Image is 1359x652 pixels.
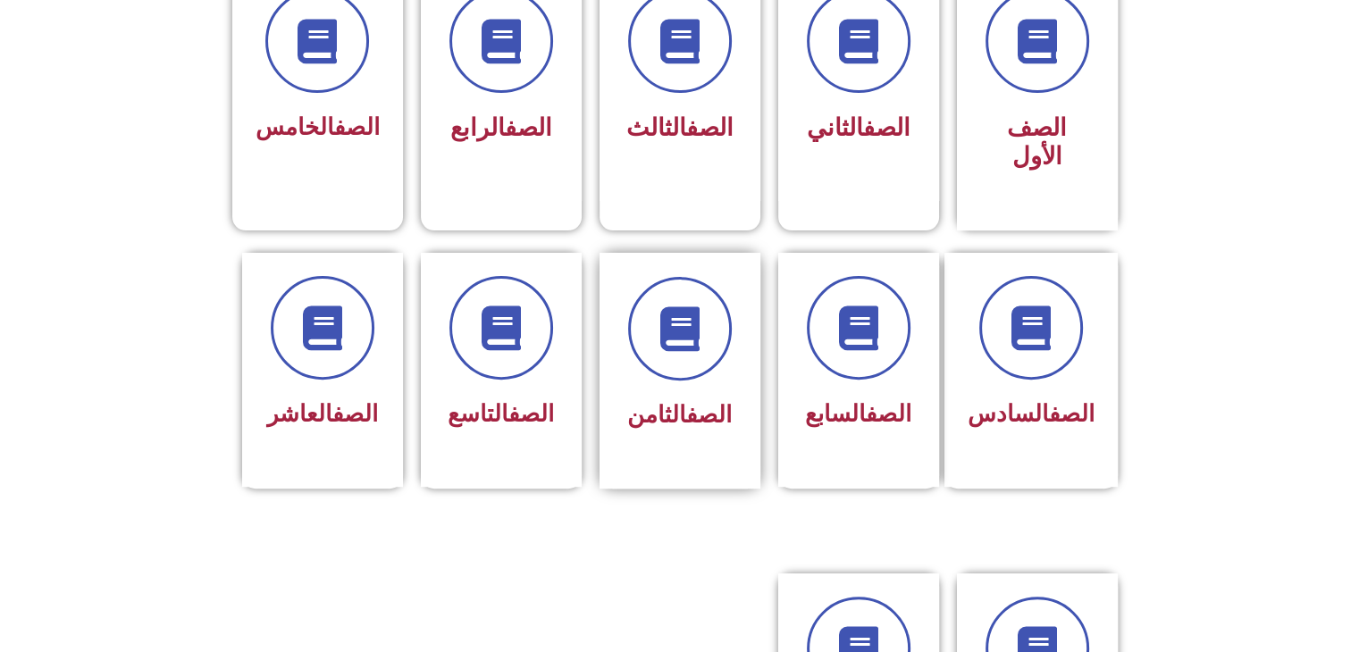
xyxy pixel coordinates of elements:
[267,400,378,427] span: العاشر
[450,113,552,142] span: الرابع
[627,401,732,428] span: الثامن
[686,401,732,428] a: الصف
[505,113,552,142] a: الصف
[807,113,910,142] span: الثاني
[448,400,554,427] span: التاسع
[863,113,910,142] a: الصف
[1007,113,1067,171] span: الصف الأول
[508,400,554,427] a: الصف
[866,400,911,427] a: الصف
[1049,400,1095,427] a: الصف
[256,113,380,140] span: الخامس
[332,400,378,427] a: الصف
[334,113,380,140] a: الصف
[805,400,911,427] span: السابع
[626,113,734,142] span: الثالث
[686,113,734,142] a: الصف
[968,400,1095,427] span: السادس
